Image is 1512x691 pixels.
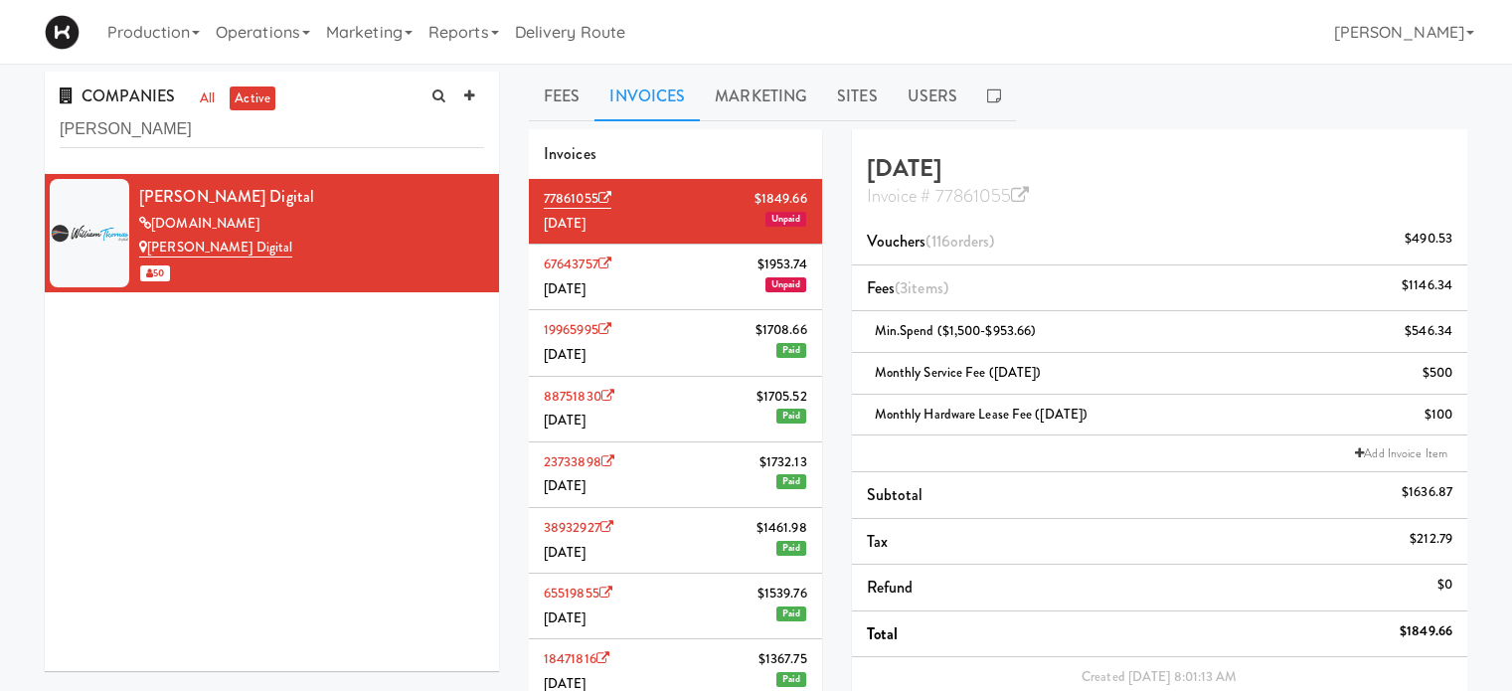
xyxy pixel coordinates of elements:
li: 65519855$1539.76[DATE]Paid [529,574,822,639]
span: $1849.66 [755,187,807,212]
li: 23733898$1732.13[DATE]Paid [529,442,822,508]
div: $500 [1423,361,1452,386]
li: 77861055$1849.66[DATE]Unpaid [529,179,822,245]
div: $212.79 [1410,527,1452,552]
span: $1732.13 [759,450,807,475]
div: [DOMAIN_NAME] [139,212,484,237]
span: Refund [867,576,914,599]
li: [PERSON_NAME] Digital[DOMAIN_NAME][PERSON_NAME] Digital 50 [45,174,499,292]
a: [PERSON_NAME] Digital [139,238,292,258]
span: [DATE] [544,345,587,364]
span: [DATE] [544,411,587,430]
div: $1849.66 [1400,619,1452,644]
a: Sites [822,72,893,121]
span: Paid [776,474,805,489]
span: [DATE] [544,608,587,627]
a: Marketing [700,72,822,121]
a: Invoice # 77861055 [867,183,1030,209]
span: Vouchers [867,230,995,253]
span: Unpaid [765,212,806,227]
div: $1636.87 [1402,480,1452,505]
span: Paid [776,541,805,556]
div: $490.53 [1405,227,1452,252]
span: $1953.74 [757,253,807,277]
span: $1705.52 [756,385,807,410]
li: 19965995$1708.66[DATE]Paid [529,310,822,376]
a: 77861055 [544,189,611,209]
a: 65519855 [544,584,612,603]
ng-pluralize: orders [950,230,990,253]
h4: [DATE] [867,155,1452,208]
span: Paid [776,606,805,621]
div: $546.34 [1405,319,1452,344]
span: $1367.75 [758,647,807,672]
li: 88751830$1705.52[DATE]Paid [529,377,822,442]
span: Fees [867,276,948,299]
a: active [230,86,275,111]
span: (116 ) [925,230,994,253]
div: Created [DATE] 8:01:13 AM [867,665,1452,690]
span: [DATE] [544,279,587,298]
a: Add Invoice Item [1350,443,1452,463]
li: 38932927$1461.98[DATE]Paid [529,508,822,574]
span: Monthly Service Fee ([DATE]) [875,363,1042,382]
span: Paid [776,672,805,687]
span: (3 ) [895,276,948,299]
a: 19965995 [544,320,611,339]
span: Invoices [544,142,596,165]
a: Invoices [594,72,700,121]
span: [DATE] [544,476,587,495]
span: $1708.66 [756,318,807,343]
a: all [195,86,220,111]
div: $0 [1437,573,1452,598]
a: 18471816 [544,649,609,668]
span: Monthly Hardware Lease Fee ([DATE]) [875,405,1089,424]
a: 67643757 [544,255,611,273]
a: Users [893,72,973,121]
img: Micromart [45,15,80,50]
span: Paid [776,409,805,424]
span: 50 [140,265,170,281]
span: Tax [867,530,888,553]
input: Search company [60,111,484,148]
span: Subtotal [867,483,924,506]
a: 23733898 [544,452,614,471]
span: Total [867,622,899,645]
span: Paid [776,343,805,358]
div: $1146.34 [1402,273,1452,298]
span: Unpaid [765,277,806,292]
div: $100 [1425,403,1452,428]
span: $1539.76 [757,582,807,606]
span: $1461.98 [756,516,807,541]
li: Min.Spend ($1,500-$953.66)$546.34 [852,311,1467,353]
a: Fees [529,72,594,121]
li: Monthly Hardware Lease Fee ([DATE])$100 [852,395,1467,436]
span: Min.Spend ($1,500-$953.66) [875,321,1037,340]
div: [PERSON_NAME] Digital [139,182,484,212]
span: [DATE] [544,543,587,562]
span: [DATE] [544,214,587,233]
a: 38932927 [544,518,613,537]
a: 88751830 [544,387,614,406]
span: COMPANIES [60,85,175,107]
ng-pluralize: items [908,276,943,299]
li: Monthly Service Fee ([DATE])$500 [852,353,1467,395]
li: 67643757$1953.74[DATE]Unpaid [529,245,822,310]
